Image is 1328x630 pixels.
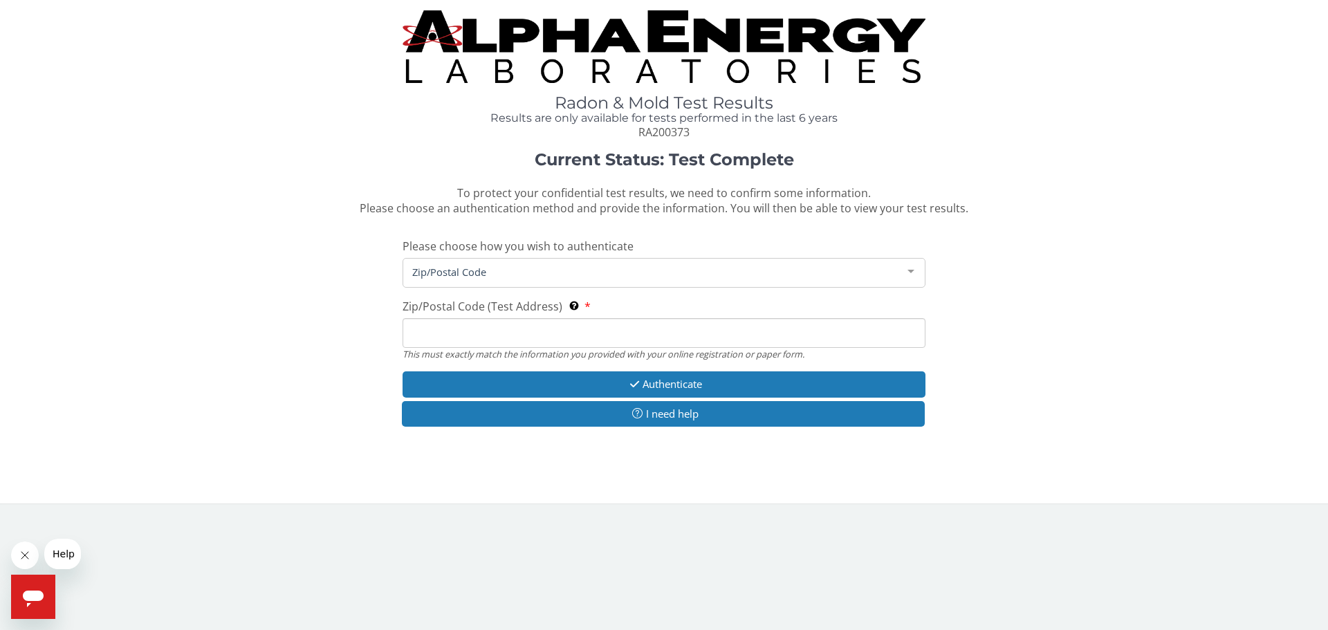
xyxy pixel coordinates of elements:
[409,264,897,279] span: Zip/Postal Code
[360,185,968,216] span: To protect your confidential test results, we need to confirm some information. Please choose an ...
[535,149,794,169] strong: Current Status: Test Complete
[11,575,55,619] iframe: Button to launch messaging window
[44,539,81,569] iframe: Message from company
[403,239,634,254] span: Please choose how you wish to authenticate
[403,112,925,124] h4: Results are only available for tests performed in the last 6 years
[403,371,925,397] button: Authenticate
[403,348,925,360] div: This must exactly match the information you provided with your online registration or paper form.
[403,299,562,314] span: Zip/Postal Code (Test Address)
[403,94,925,112] h1: Radon & Mold Test Results
[403,10,925,83] img: TightCrop.jpg
[402,401,925,427] button: I need help
[11,541,39,569] iframe: Close message
[638,124,690,140] span: RA200373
